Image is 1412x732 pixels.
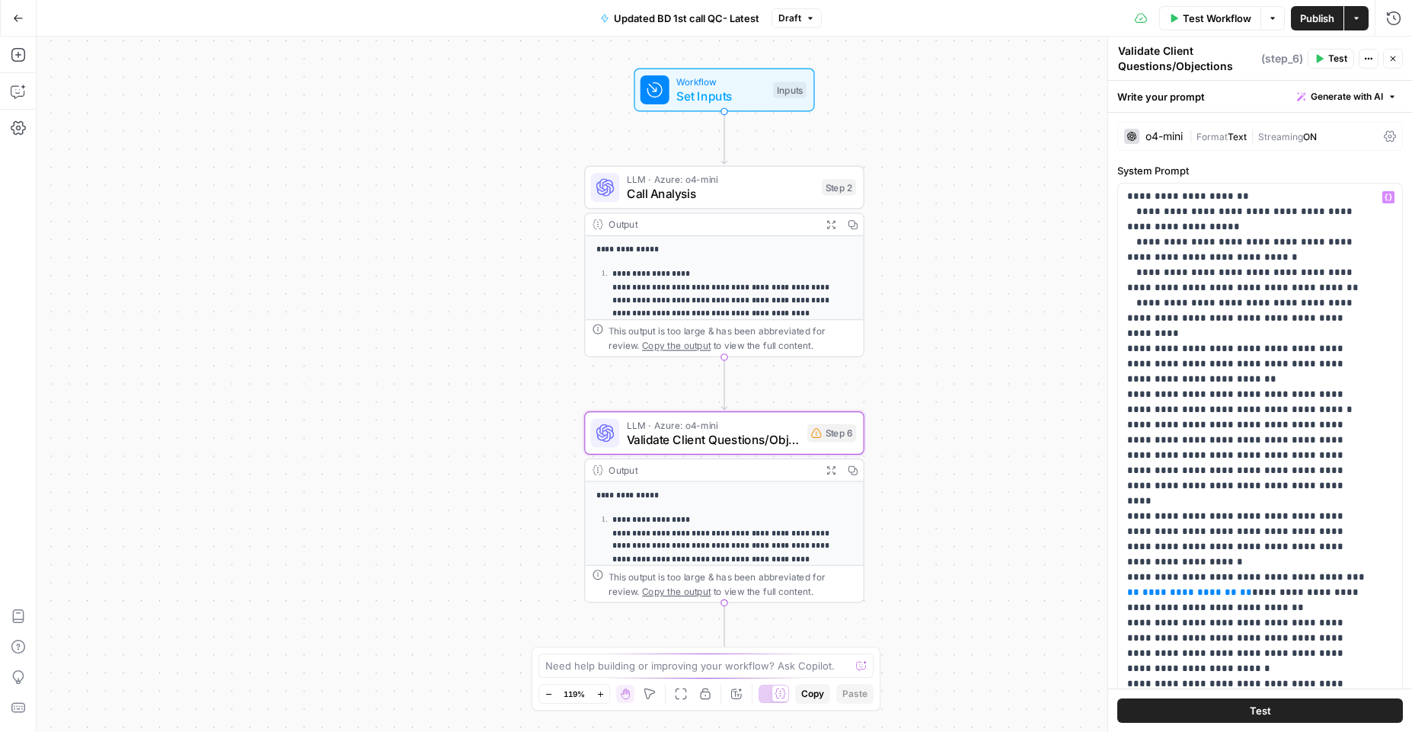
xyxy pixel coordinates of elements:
[1189,128,1196,143] span: |
[721,357,727,410] g: Edge from step_2 to step_6
[584,69,864,112] div: WorkflowSet InputsInputs
[627,417,800,432] span: LLM · Azure: o4-mini
[1159,6,1260,30] button: Test Workflow
[1250,703,1271,718] span: Test
[721,603,727,655] g: Edge from step_6 to end
[807,424,856,443] div: Step 6
[1261,51,1303,66] span: ( step_6 )
[642,340,711,350] span: Copy the output
[721,111,727,164] g: Edge from start to step_2
[627,184,815,203] span: Call Analysis
[1308,49,1354,69] button: Test
[1328,52,1347,66] span: Test
[614,11,759,26] span: Updated BD 1st call QC- Latest
[642,586,711,596] span: Copy the output
[778,11,801,25] span: Draft
[609,324,856,353] div: This output is too large & has been abbreviated for review. to view the full content.
[773,82,807,97] div: Inputs
[1311,90,1383,104] span: Generate with AI
[1258,131,1303,142] span: Streaming
[1247,128,1258,143] span: |
[591,6,768,30] button: Updated BD 1st call QC- Latest
[627,172,815,187] span: LLM · Azure: o4-mini
[676,87,765,105] span: Set Inputs
[1228,131,1247,142] span: Text
[1183,11,1251,26] span: Test Workflow
[609,463,814,478] div: Output
[1291,6,1343,30] button: Publish
[564,688,585,700] span: 119%
[1291,87,1403,107] button: Generate with AI
[1118,43,1257,74] textarea: Validate Client Questions/Objections
[1300,11,1334,26] span: Publish
[609,570,856,599] div: This output is too large & has been abbreviated for review. to view the full content.
[1196,131,1228,142] span: Format
[1303,131,1317,142] span: ON
[822,179,856,195] div: Step 2
[771,8,822,28] button: Draft
[1145,131,1183,142] div: o4-mini
[609,217,814,232] div: Output
[1117,698,1403,723] button: Test
[627,430,800,449] span: Validate Client Questions/Objections
[795,684,830,704] button: Copy
[676,75,765,89] span: Workflow
[801,687,824,701] span: Copy
[836,684,874,704] button: Paste
[1117,163,1403,178] label: System Prompt
[842,687,867,701] span: Paste
[1108,81,1412,112] div: Write your prompt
